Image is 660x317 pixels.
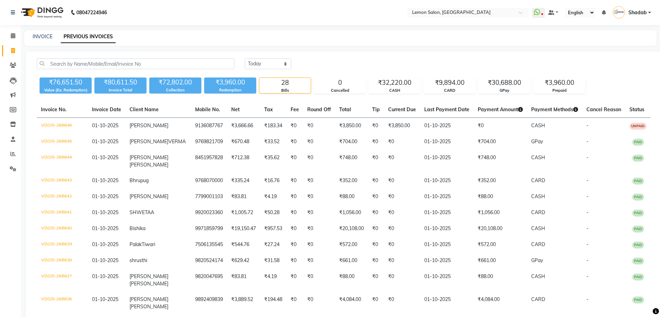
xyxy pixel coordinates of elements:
td: ₹352.00 [474,173,527,189]
span: PAID [632,226,644,233]
td: ₹0 [368,221,384,237]
td: ₹0 [303,253,335,269]
span: 01-10-2025 [92,209,118,216]
div: ₹32,220.00 [369,78,420,88]
td: ₹19,150.47 [227,221,260,237]
td: ₹572.00 [335,237,368,253]
td: ₹0 [286,150,303,173]
span: CASH [531,154,545,161]
td: 9820524174 [191,253,227,269]
td: 01-10-2025 [420,253,474,269]
td: ₹4.19 [260,269,286,292]
td: V/2025-26/6646 [37,118,88,134]
td: ₹3,850.00 [335,118,368,134]
td: ₹20,108.00 [474,221,527,237]
td: ₹33.52 [260,134,286,150]
div: ₹30,688.00 [479,78,530,88]
div: ₹76,651.50 [40,78,92,87]
span: [PERSON_NAME] [130,303,168,310]
td: ₹629.42 [227,253,260,269]
td: ₹183.34 [260,118,286,134]
span: CARD [531,177,545,184]
td: 01-10-2025 [420,118,474,134]
td: ₹20,108.00 [335,221,368,237]
td: ₹0 [368,134,384,150]
span: CASH [531,122,545,129]
img: logo [18,3,65,22]
span: [PERSON_NAME] [130,154,168,161]
span: PAID [632,242,644,249]
span: 01-10-2025 [92,273,118,279]
td: V/2025-26/6638 [37,253,88,269]
span: Shadab [628,9,647,16]
span: VERMA [168,138,186,145]
td: ₹1,056.00 [335,205,368,221]
span: [PERSON_NAME] [130,193,168,200]
span: PAID [632,296,644,303]
td: ₹0 [384,205,420,221]
td: 7506135545 [191,237,227,253]
span: A [151,209,154,216]
td: ₹0 [286,134,303,150]
span: PAID [632,155,644,162]
td: 01-10-2025 [420,237,474,253]
span: Payment Methods [531,106,578,113]
td: ₹0 [286,118,303,134]
span: CASH [531,225,545,231]
span: CARD [531,296,545,302]
div: GPay [479,88,530,94]
span: CARD [531,209,545,216]
td: 01-10-2025 [420,269,474,292]
td: V/2025-26/6642 [37,189,88,205]
b: 08047224946 [76,3,107,22]
td: ₹27.24 [260,237,286,253]
td: ₹352.00 [335,173,368,189]
span: Bishika [130,225,145,231]
td: 9768070000 [191,173,227,189]
td: ₹0 [286,205,303,221]
td: 01-10-2025 [420,189,474,205]
span: - [586,138,588,145]
span: PAID [632,178,644,185]
div: CASH [369,88,420,94]
td: ₹0 [368,205,384,221]
input: Search by Name/Mobile/Email/Invoice No [37,58,234,69]
td: 01-10-2025 [420,173,474,189]
a: INVOICE [33,33,52,40]
span: GPay [531,138,543,145]
td: ₹88.00 [335,269,368,292]
div: ₹9,894.00 [424,78,475,88]
span: SHWETA [130,209,151,216]
span: - [586,209,588,216]
span: - [586,193,588,200]
td: ₹0 [368,253,384,269]
td: ₹50.28 [260,205,286,221]
td: ₹748.00 [335,150,368,173]
span: - [586,122,588,129]
td: V/2025-26/6643 [37,173,88,189]
td: ₹0 [474,118,527,134]
td: ₹0 [303,134,335,150]
td: ₹88.00 [335,189,368,205]
td: ₹0 [286,237,303,253]
span: - [586,257,588,263]
span: PAID [632,194,644,201]
td: ₹88.00 [474,269,527,292]
td: ₹3,850.00 [384,118,420,134]
td: 9820047695 [191,269,227,292]
td: 01-10-2025 [420,205,474,221]
td: ₹0 [286,189,303,205]
td: ₹0 [368,150,384,173]
td: ₹0 [303,221,335,237]
span: Tiwari [142,241,155,247]
span: Fee [291,106,299,113]
td: ₹35.62 [260,150,286,173]
span: Total [339,106,351,113]
div: 0 [314,78,366,88]
td: 9136087767 [191,118,227,134]
span: Tax [264,106,273,113]
td: ₹0 [303,189,335,205]
td: 9971859799 [191,221,227,237]
td: ₹704.00 [335,134,368,150]
td: ₹4,084.00 [474,292,527,315]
